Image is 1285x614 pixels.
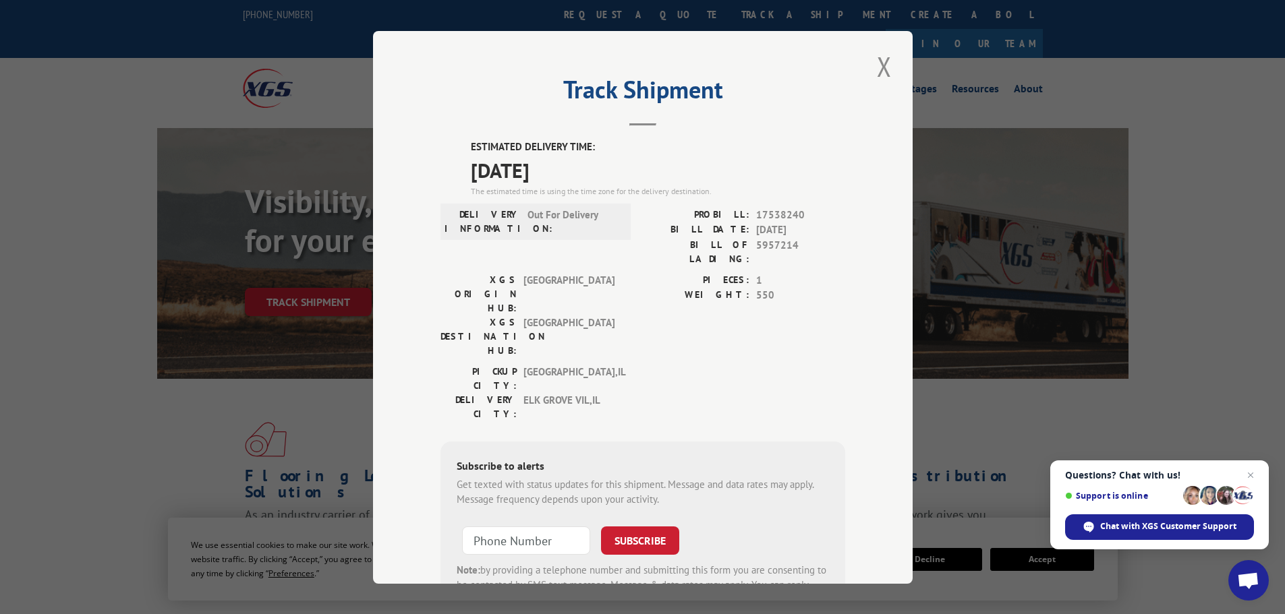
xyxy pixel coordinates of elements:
label: DELIVERY CITY: [440,392,517,421]
span: Chat with XGS Customer Support [1065,514,1254,540]
div: Subscribe to alerts [457,457,829,477]
label: BILL OF LADING: [643,237,749,266]
label: XGS DESTINATION HUB: [440,315,517,357]
span: [GEOGRAPHIC_DATA] [523,272,615,315]
label: PICKUP CITY: [440,364,517,392]
span: [GEOGRAPHIC_DATA] [523,315,615,357]
label: WEIGHT: [643,288,749,303]
span: [DATE] [471,154,845,185]
label: XGS ORIGIN HUB: [440,272,517,315]
div: by providing a telephone number and submitting this form you are consenting to be contacted by SM... [457,562,829,608]
span: 5957214 [756,237,845,266]
span: [DATE] [756,222,845,238]
label: ESTIMATED DELIVERY TIME: [471,140,845,155]
span: Support is online [1065,491,1178,501]
span: ELK GROVE VIL , IL [523,392,615,421]
label: PIECES: [643,272,749,288]
label: PROBILL: [643,207,749,222]
div: Get texted with status updates for this shipment. Message and data rates may apply. Message frequ... [457,477,829,507]
span: Out For Delivery [527,207,619,235]
button: Close modal [873,48,896,85]
h2: Track Shipment [440,80,845,106]
input: Phone Number [462,526,590,554]
label: BILL DATE: [643,222,749,238]
strong: Note: [457,563,480,576]
span: Chat with XGS Customer Support [1100,520,1236,532]
label: DELIVERY INFORMATION: [445,207,521,235]
span: 17538240 [756,207,845,222]
button: SUBSCRIBE [601,526,679,554]
span: 1 [756,272,845,288]
span: Questions? Chat with us! [1065,470,1254,481]
a: Open chat [1228,560,1269,601]
div: The estimated time is using the time zone for the delivery destination. [471,185,845,197]
span: 550 [756,288,845,303]
span: [GEOGRAPHIC_DATA] , IL [523,364,615,392]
